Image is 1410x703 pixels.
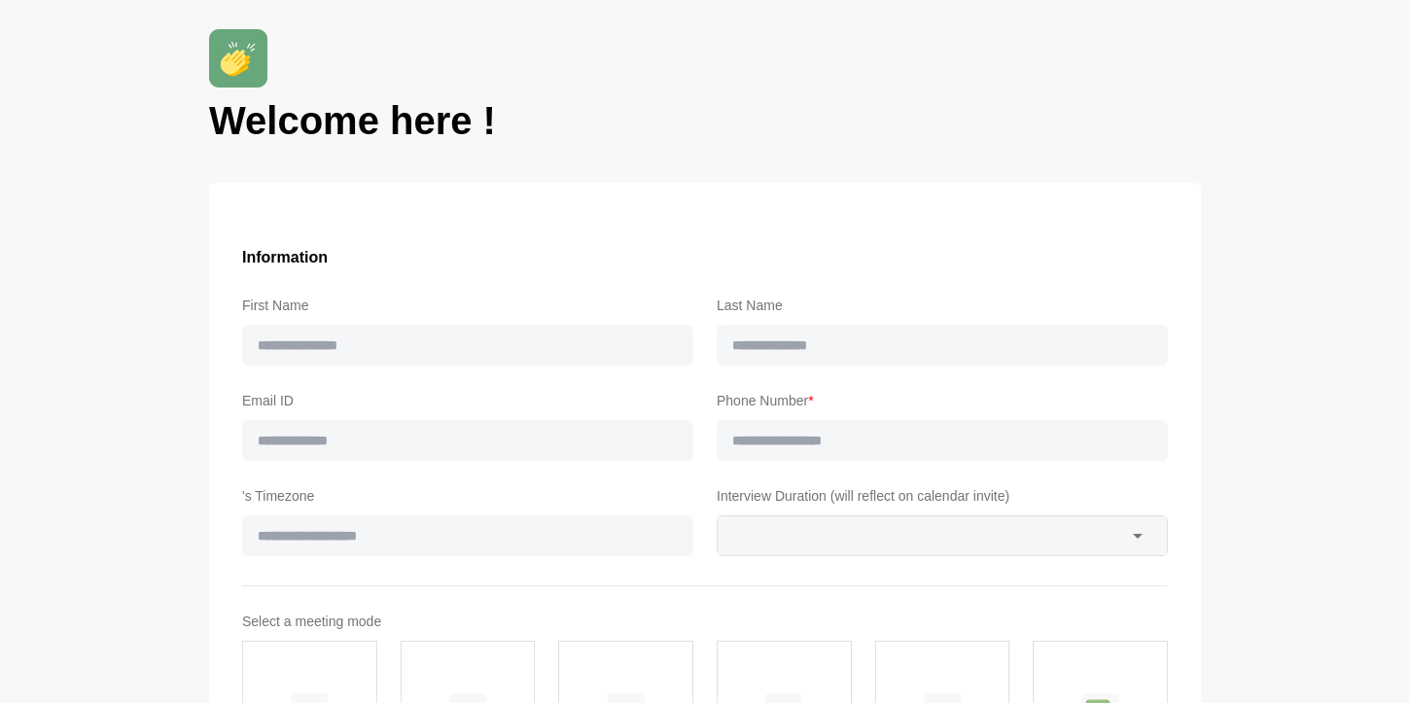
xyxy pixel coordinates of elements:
label: First Name [242,294,693,317]
label: Email ID [242,389,693,412]
label: Phone Number [717,389,1168,412]
label: Interview Duration (will reflect on calendar invite) [717,484,1168,508]
label: 's Timezone [242,484,693,508]
h3: Information [242,245,1168,270]
label: Select a meeting mode [242,610,1168,633]
h1: Welcome here ! [209,95,1201,146]
label: Last Name [717,294,1168,317]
